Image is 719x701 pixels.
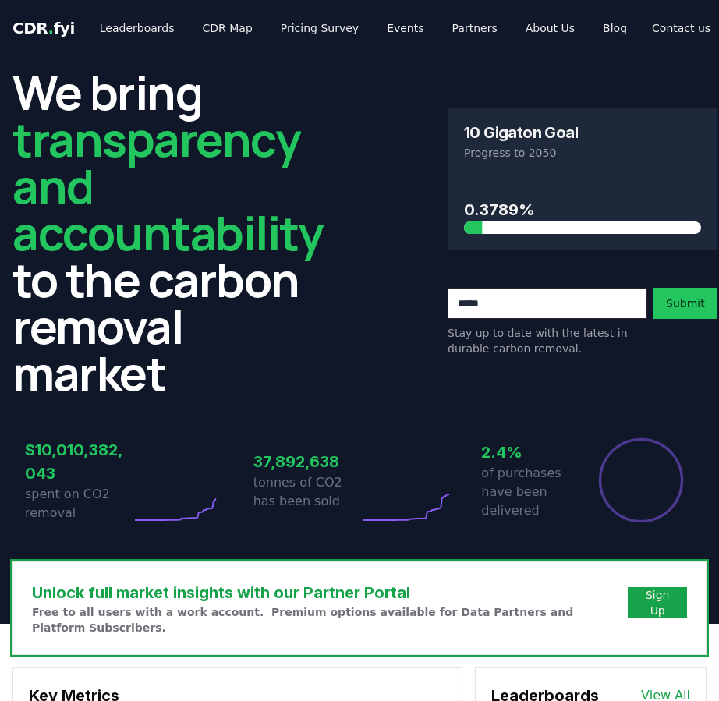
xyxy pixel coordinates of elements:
[12,17,75,39] a: CDR.fyi
[32,604,628,636] p: Free to all users with a work account. Premium options available for Data Partners and Platform S...
[25,438,131,485] h3: $10,010,382,043
[48,19,54,37] span: .
[87,14,187,42] a: Leaderboards
[12,69,323,396] h2: We bring to the carbon removal market
[481,441,587,464] h3: 2.4%
[464,125,578,140] h3: 10 Gigaton Goal
[190,14,265,42] a: CDR Map
[374,14,436,42] a: Events
[440,14,510,42] a: Partners
[268,14,371,42] a: Pricing Survey
[597,437,685,524] div: Percentage of sales delivered
[628,587,687,618] button: Sign Up
[640,587,675,618] a: Sign Up
[513,14,587,42] a: About Us
[481,464,587,520] p: of purchases have been delivered
[32,581,628,604] h3: Unlock full market insights with our Partner Portal
[253,473,359,511] p: tonnes of CO2 has been sold
[253,450,359,473] h3: 37,892,638
[653,288,717,319] button: Submit
[12,107,323,264] span: transparency and accountability
[12,19,75,37] span: CDR fyi
[590,14,639,42] a: Blog
[464,145,701,161] p: Progress to 2050
[464,198,701,221] h3: 0.3789%
[87,14,639,42] nav: Main
[25,485,131,522] p: spent on CO2 removal
[448,325,647,356] p: Stay up to date with the latest in durable carbon removal.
